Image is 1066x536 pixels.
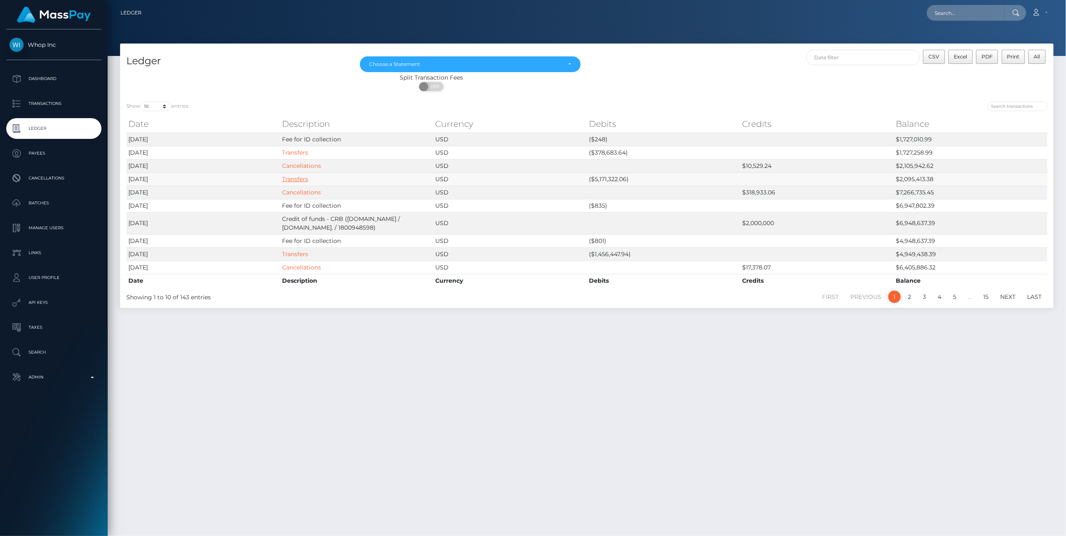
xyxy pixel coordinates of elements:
label: Show entries [126,102,188,111]
a: 5 [948,291,961,303]
img: Whop Inc [10,38,24,52]
a: Ledger [6,118,101,139]
th: Date [126,116,280,132]
button: CSV [923,50,945,64]
a: User Profile [6,267,101,288]
p: User Profile [10,272,98,284]
button: PDF [976,50,998,64]
th: Currency [433,116,587,132]
p: API Keys [10,296,98,309]
button: Choose a Statement [360,56,581,72]
span: Excel [954,53,967,60]
td: [DATE] [126,212,280,234]
input: Search transactions [987,102,1047,111]
td: USD [433,199,587,212]
a: Cancellations [282,189,321,196]
a: Last [1023,291,1046,303]
td: $10,529.24 [740,159,894,172]
td: $2,095,413.38 [894,172,1047,186]
div: Split Transaction Fees [120,73,743,82]
a: Transfers [282,149,308,156]
td: [DATE] [126,261,280,274]
th: Balance [894,116,1047,132]
a: Search [6,342,101,363]
p: Batches [10,197,98,209]
th: Debits [587,274,740,287]
td: $1,727,258.99 [894,146,1047,159]
span: All [1034,53,1040,60]
th: Currency [433,274,587,287]
td: $4,948,637.39 [894,234,1047,247]
a: Transfers [282,175,308,183]
td: USD [433,146,587,159]
div: Showing 1 to 10 of 143 entries [126,290,503,302]
select: Showentries [140,102,171,111]
td: [DATE] [126,186,280,199]
p: Dashboard [10,73,98,85]
td: ($378,683.64) [587,146,740,159]
td: ($801) [587,234,740,247]
td: [DATE] [126,159,280,172]
input: Search... [927,5,1005,21]
button: All [1028,50,1046,64]
button: Print [1002,50,1025,64]
p: Payees [10,147,98,160]
a: Next [996,291,1020,303]
th: Credits [740,274,894,287]
td: [DATE] [126,234,280,247]
td: USD [433,186,587,199]
td: $7,266,735.45 [894,186,1047,199]
td: $2,105,942.62 [894,159,1047,172]
td: USD [433,133,587,146]
td: ($5,171,322.06) [587,172,740,186]
h4: Ledger [126,54,347,68]
td: Fee for ID collection [280,133,434,146]
a: Cancellations [282,162,321,170]
td: $6,947,802.39 [894,199,1047,212]
td: [DATE] [126,146,280,159]
th: Date [126,274,280,287]
p: Cancellations [10,172,98,184]
a: Payees [6,143,101,164]
td: Fee for ID collection [280,234,434,247]
a: Cancellations [282,264,321,271]
a: Transfers [282,250,308,258]
p: Transactions [10,97,98,110]
td: $17,378.07 [740,261,894,274]
td: $6,948,637.39 [894,212,1047,234]
p: Admin [10,371,98,383]
td: USD [433,234,587,247]
td: $2,000,000 [740,212,894,234]
th: Balance [894,274,1047,287]
p: Links [10,247,98,259]
th: Debits [587,116,740,132]
td: [DATE] [126,247,280,261]
td: ($248) [587,133,740,146]
a: Transactions [6,93,101,114]
td: $4,949,438.39 [894,247,1047,261]
td: Fee for ID collection [280,199,434,212]
a: Ledger [121,4,142,22]
th: Credits [740,116,894,132]
p: Ledger [10,122,98,135]
td: [DATE] [126,172,280,186]
span: OFF [424,82,444,91]
td: USD [433,172,587,186]
td: USD [433,261,587,274]
td: USD [433,212,587,234]
a: Taxes [6,317,101,338]
td: $318,933.06 [740,186,894,199]
td: [DATE] [126,199,280,212]
td: ($1,456,447.94) [587,247,740,261]
a: 1 [888,291,901,303]
a: 2 [903,291,916,303]
span: Print [1007,53,1020,60]
a: API Keys [6,292,101,313]
a: Links [6,243,101,263]
td: $6,405,886.32 [894,261,1047,274]
p: Manage Users [10,222,98,234]
a: Admin [6,367,101,388]
td: [DATE] [126,133,280,146]
input: Date filter [806,50,920,65]
div: Choose a Statement [369,61,562,68]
